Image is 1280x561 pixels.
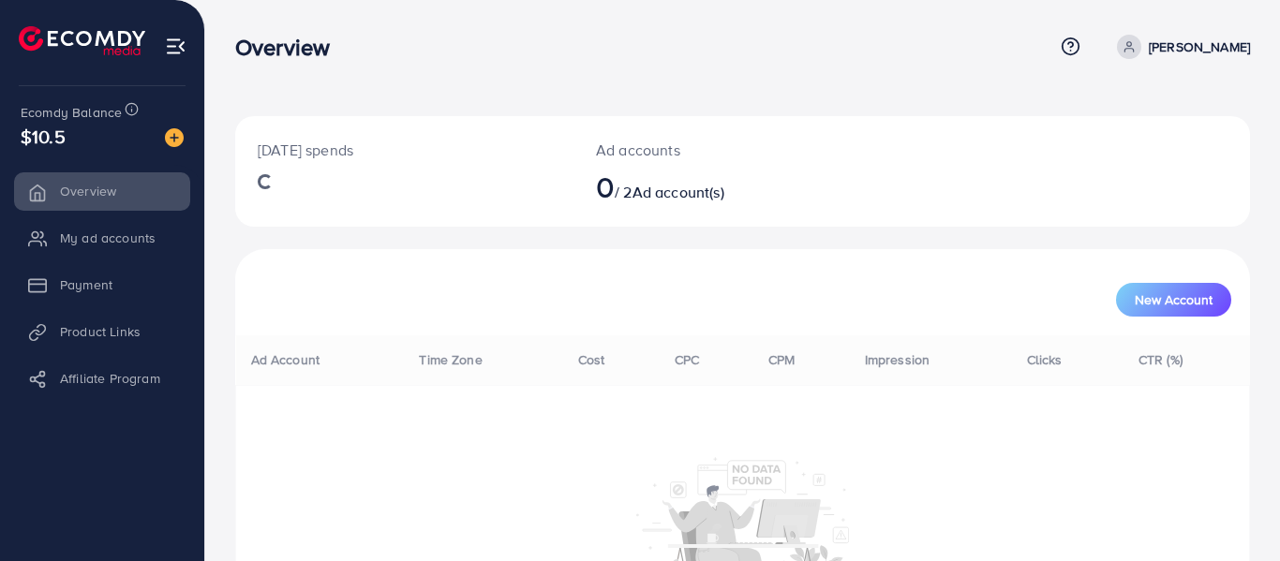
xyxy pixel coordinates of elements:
[596,169,805,204] h2: / 2
[258,139,551,161] p: [DATE] spends
[596,165,615,208] span: 0
[21,123,66,150] span: $10.5
[1135,293,1213,306] span: New Account
[235,34,345,61] h3: Overview
[1149,36,1250,58] p: [PERSON_NAME]
[21,103,122,122] span: Ecomdy Balance
[1109,35,1250,59] a: [PERSON_NAME]
[165,128,184,147] img: image
[1116,283,1231,317] button: New Account
[165,36,186,57] img: menu
[596,139,805,161] p: Ad accounts
[19,26,145,55] img: logo
[633,182,724,202] span: Ad account(s)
